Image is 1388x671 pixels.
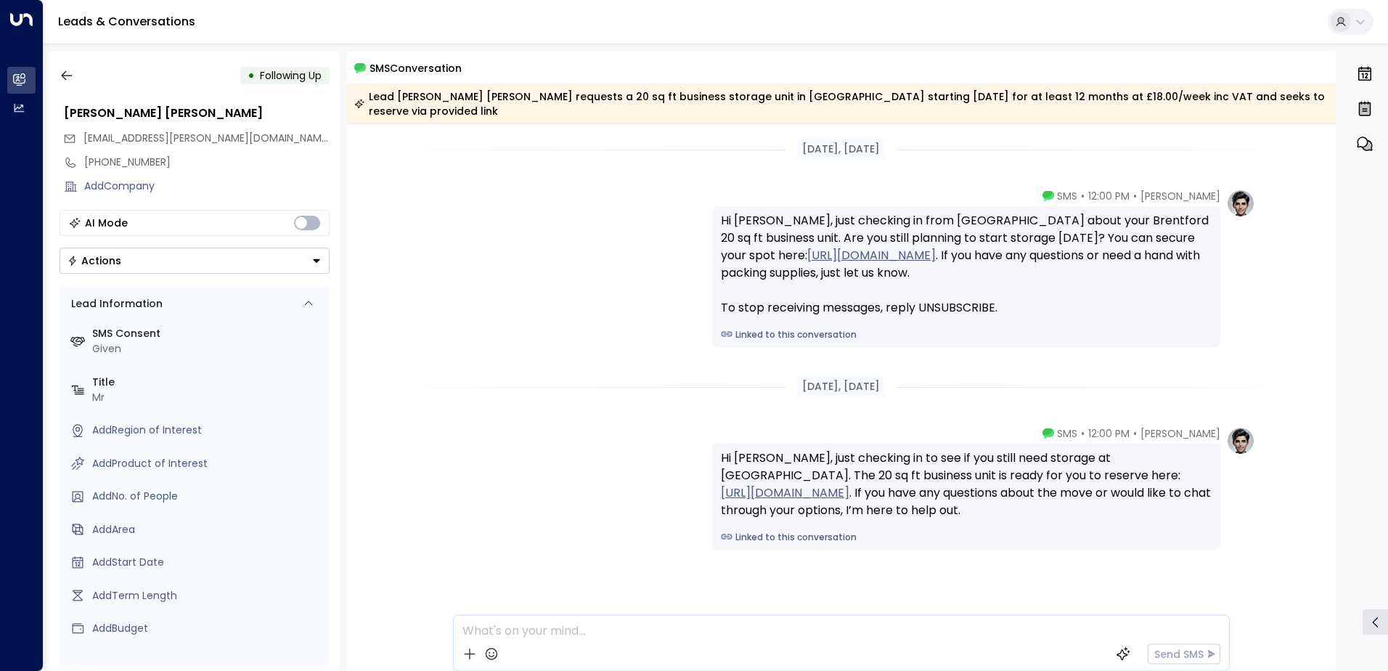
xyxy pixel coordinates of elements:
a: [URL][DOMAIN_NAME] [807,247,936,264]
div: Actions [68,254,121,267]
div: AddArea [92,522,324,537]
a: Leads & Conversations [58,13,195,30]
div: AddRegion of Interest [92,423,324,438]
span: fraser.w.mckay@gmail.com [83,131,330,146]
span: SMS [1057,189,1077,203]
div: AddNo. of People [92,489,324,504]
span: • [1133,426,1137,441]
label: Title [92,375,324,390]
div: Lead Information [66,296,163,312]
label: SMS Consent [92,326,324,341]
span: • [1081,426,1085,441]
img: profile-logo.png [1226,189,1255,218]
a: [URL][DOMAIN_NAME] [721,484,849,502]
div: AddProduct of Interest [92,456,324,471]
div: [PHONE_NUMBER] [84,155,330,170]
div: Given [92,341,324,357]
a: Linked to this conversation [721,531,1212,544]
div: Mr [92,390,324,405]
div: AddBudget [92,621,324,636]
div: [PERSON_NAME] [PERSON_NAME] [64,105,330,122]
span: [PERSON_NAME] [1140,426,1220,441]
span: 12:00 PM [1088,426,1130,441]
div: Lead [PERSON_NAME] [PERSON_NAME] requests a 20 sq ft business storage unit in [GEOGRAPHIC_DATA] s... [354,89,1328,118]
span: SMS Conversation [370,60,462,76]
span: Following Up [260,68,322,83]
button: Actions [60,248,330,274]
div: Button group with a nested menu [60,248,330,274]
span: • [1081,189,1085,203]
div: Hi [PERSON_NAME], just checking in to see if you still need storage at [GEOGRAPHIC_DATA]. The 20 ... [721,450,1212,519]
a: Linked to this conversation [721,328,1212,341]
div: [DATE], [DATE] [796,376,886,397]
div: [DATE], [DATE] [796,139,886,160]
span: • [1133,189,1137,203]
span: SMS [1057,426,1077,441]
span: [PERSON_NAME] [1140,189,1220,203]
img: profile-logo.png [1226,426,1255,455]
div: • [248,62,255,89]
div: Hi [PERSON_NAME], just checking in from [GEOGRAPHIC_DATA] about your Brentford 20 sq ft business ... [721,212,1212,317]
span: [EMAIL_ADDRESS][PERSON_NAME][DOMAIN_NAME] [83,131,331,145]
div: AddTerm Length [92,588,324,603]
div: AddCompany [84,179,330,194]
div: AI Mode [85,216,128,230]
span: 12:00 PM [1088,189,1130,203]
div: AddStart Date [92,555,324,570]
label: Source [92,654,324,670]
